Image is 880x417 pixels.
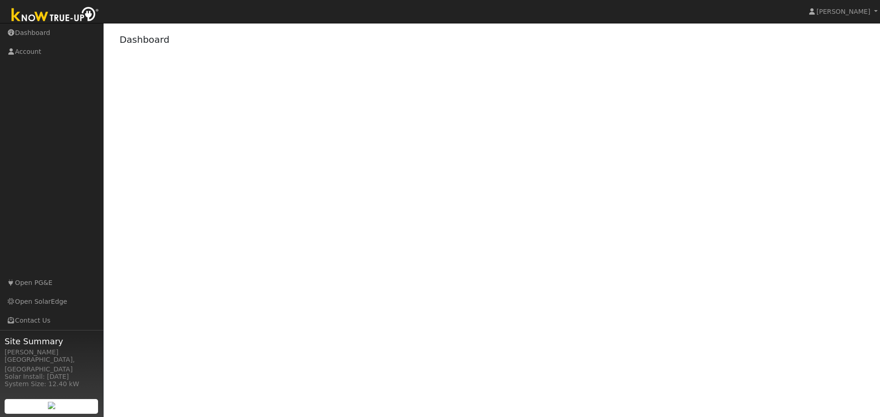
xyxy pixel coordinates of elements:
img: Know True-Up [7,5,104,26]
img: retrieve [48,402,55,409]
div: System Size: 12.40 kW [5,379,98,389]
span: Site Summary [5,335,98,347]
a: Dashboard [120,34,170,45]
div: [PERSON_NAME] [5,347,98,357]
span: [PERSON_NAME] [816,8,870,15]
div: Solar Install: [DATE] [5,372,98,382]
div: [GEOGRAPHIC_DATA], [GEOGRAPHIC_DATA] [5,355,98,374]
